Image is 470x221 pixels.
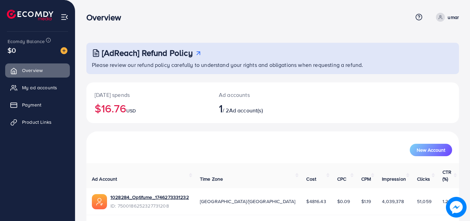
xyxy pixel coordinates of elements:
[442,198,451,205] span: 1.26
[126,107,136,114] span: USD
[433,13,459,22] a: umar
[5,63,70,77] a: Overview
[7,10,53,20] img: logo
[22,101,41,108] span: Payment
[410,144,452,156] button: New Account
[92,175,117,182] span: Ad Account
[22,67,43,74] span: Overview
[306,175,316,182] span: Cost
[5,81,70,94] a: My ad accounts
[92,61,455,69] p: Please review our refund policy carefully to understand your rights and obligations when requesti...
[86,12,127,22] h3: Overview
[92,194,107,209] img: ic-ads-acc.e4c84228.svg
[110,202,189,209] span: ID: 7500186252327731208
[102,48,193,58] h3: [AdReach] Refund Policy
[200,175,223,182] span: Time Zone
[5,98,70,112] a: Payment
[61,47,67,54] img: image
[417,148,445,152] span: New Account
[5,115,70,129] a: Product Links
[219,91,296,99] p: Ad accounts
[95,91,202,99] p: [DATE] spends
[306,198,326,205] span: $4816.43
[361,198,371,205] span: $1.19
[61,13,68,21] img: menu
[337,175,346,182] span: CPC
[8,38,45,45] span: Ecomdy Balance
[382,198,404,205] span: 4,039,378
[200,198,296,205] span: [GEOGRAPHIC_DATA]/[GEOGRAPHIC_DATA]
[417,198,431,205] span: 51,059
[442,169,451,182] span: CTR (%)
[229,107,263,114] span: Ad account(s)
[219,102,296,115] h2: / 2
[219,100,223,116] span: 1
[8,45,16,55] span: $0
[448,13,459,21] p: umar
[337,198,350,205] span: $0.09
[22,84,57,91] span: My ad accounts
[110,194,189,201] a: 1028284_Optifume_1746273331232
[22,119,52,125] span: Product Links
[382,175,406,182] span: Impression
[361,175,371,182] span: CPM
[417,175,430,182] span: Clicks
[95,102,202,115] h2: $16.76
[446,197,466,217] img: image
